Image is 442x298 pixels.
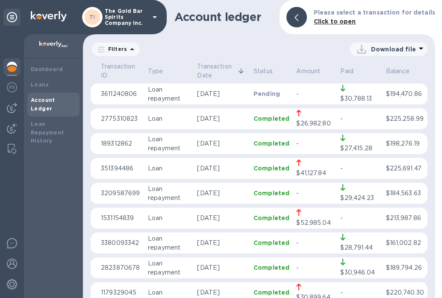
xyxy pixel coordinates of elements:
p: [DATE] [197,114,247,123]
p: $225,691.47 [386,164,424,173]
p: Balance [386,67,424,76]
p: Loan [148,164,190,173]
p: - [296,238,333,247]
p: Transaction ID [101,62,141,80]
b: Click to open [314,18,356,25]
p: 2823870678 [101,263,141,272]
p: The Gold Bar Spirits Company Inc. [105,8,147,26]
div: $26,982.80 [296,119,330,128]
span: Transaction Date [197,62,247,80]
p: Type [148,67,190,76]
p: Completed [253,114,289,123]
p: [DATE] [197,238,247,247]
p: [DATE] [197,89,247,98]
p: $198,276.19 [386,139,424,148]
p: - [340,214,379,223]
p: Loan [148,114,190,123]
p: 189312862 [101,139,141,148]
p: Pending [253,89,289,98]
b: Loan Repayment History [31,121,64,144]
p: 3380093342 [101,238,141,247]
div: Unpin categories [3,9,21,26]
p: 2775310823 [101,114,141,123]
p: Loan repayment [148,234,190,252]
p: Completed [253,164,289,173]
p: [DATE] [197,189,247,198]
img: Logo [31,11,67,21]
p: - [340,164,379,173]
div: $52,985.04 [296,218,330,227]
p: $220,740.30 [386,288,424,297]
p: Loan repayment [148,259,190,277]
p: [DATE] [197,164,247,173]
p: [DATE] [197,288,247,297]
p: 3611240806 [101,89,141,98]
p: $213,987.86 [386,214,424,223]
p: Completed [253,189,289,197]
b: TI [89,14,95,20]
b: Loans [31,81,49,88]
p: Status [253,67,289,76]
p: Paid [340,67,379,76]
p: [DATE] [197,214,247,223]
p: Loan repayment [148,85,190,103]
p: $189,794.26 [386,263,424,272]
div: $30,788.13 [340,94,371,103]
p: [DATE] [197,263,247,272]
p: $194,470.86 [386,89,424,98]
div: $28,791.44 [340,243,372,252]
div: $27,415.28 [340,144,372,153]
p: - [296,89,333,98]
div: $29,424.23 [340,194,374,203]
p: 3209587699 [101,189,141,198]
p: Amount [296,67,333,76]
b: Account Ledger [31,97,55,112]
p: Loan [148,288,190,297]
h1: Account ledger [174,10,273,24]
p: Completed [253,238,289,247]
p: - [296,263,333,272]
p: $184,563.63 [386,189,424,198]
p: Transaction Date [197,62,236,80]
p: Completed [253,288,289,297]
img: Foreign exchange [7,82,17,92]
p: Loan repayment [148,135,190,153]
p: Loan [148,214,190,223]
p: Completed [253,214,289,222]
b: Please select a transaction for details [314,9,435,16]
p: Download file [371,45,416,54]
b: Dashboard [31,66,63,72]
p: 1531154839 [101,214,141,223]
p: 351394486 [101,164,141,173]
div: $41,127.84 [296,169,326,178]
div: $30,946.04 [340,268,374,277]
p: Filters [105,45,127,53]
p: Completed [253,263,289,272]
p: - [340,288,379,297]
p: 1179329045 [101,288,141,297]
p: [DATE] [197,139,247,148]
p: - [296,139,333,148]
p: $161,002.82 [386,238,424,247]
p: Completed [253,139,289,148]
p: - [296,189,333,198]
p: $225,258.99 [386,114,424,123]
p: - [340,114,379,123]
p: Loan repayment [148,185,190,203]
